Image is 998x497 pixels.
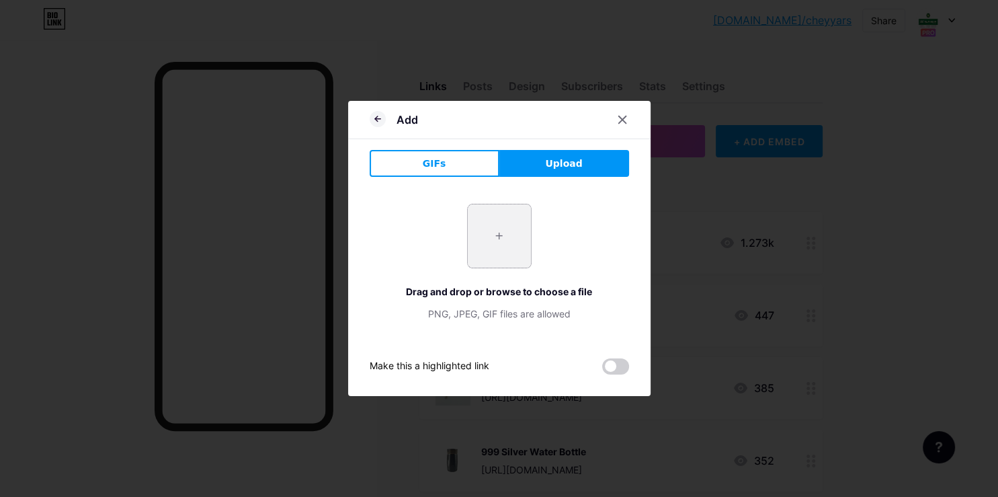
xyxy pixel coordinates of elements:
div: Add [397,112,418,128]
span: Upload [545,157,582,171]
span: GIFs [423,157,446,171]
button: Upload [499,150,629,177]
button: GIFs [370,150,499,177]
div: Make this a highlighted link [370,358,489,375]
div: PNG, JPEG, GIF files are allowed [370,307,629,321]
div: Drag and drop or browse to choose a file [370,284,629,299]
